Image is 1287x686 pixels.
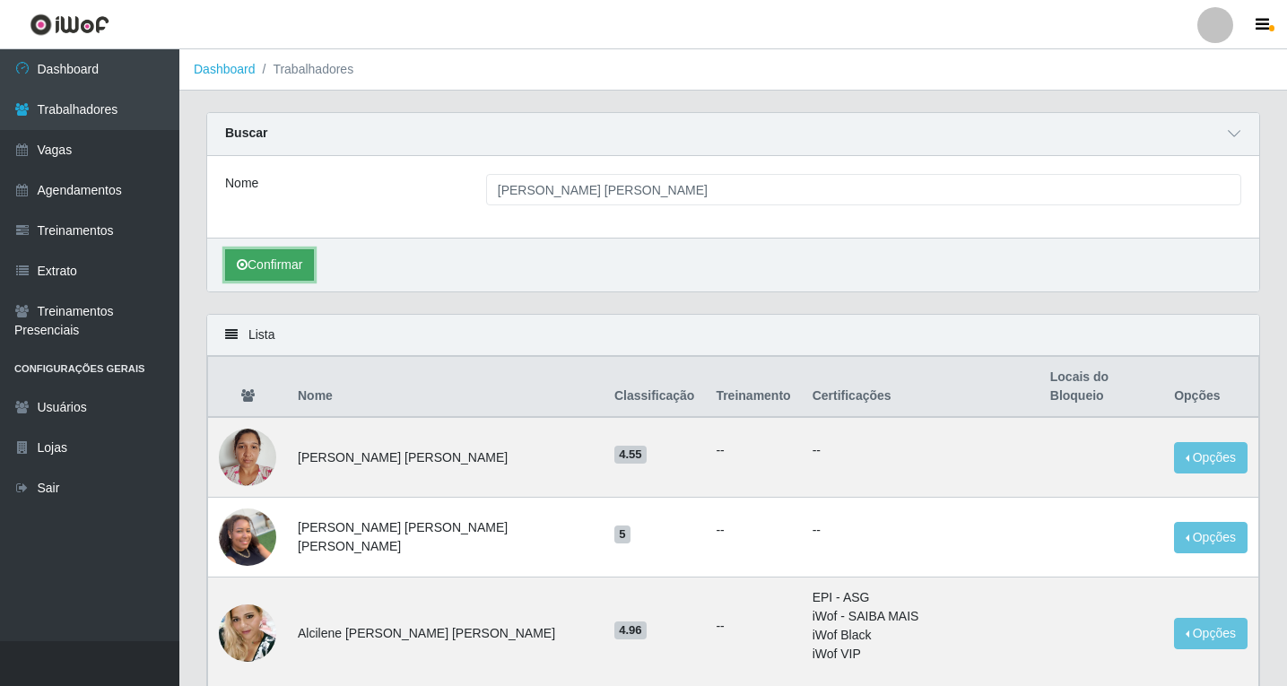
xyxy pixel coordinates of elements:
[219,594,276,673] img: 1729892511965.jpeg
[219,499,276,575] img: 1748984234309.jpeg
[813,521,1029,540] p: --
[1174,522,1248,553] button: Opções
[813,626,1029,645] li: iWof Black
[486,174,1241,205] input: Digite o Nome...
[225,174,258,193] label: Nome
[802,357,1039,418] th: Certificações
[207,315,1259,356] div: Lista
[256,60,354,79] li: Trabalhadores
[716,441,790,460] ul: --
[716,521,790,540] ul: --
[813,441,1029,460] p: --
[813,645,1029,664] li: iWof VIP
[705,357,801,418] th: Treinamento
[287,417,604,498] td: [PERSON_NAME] [PERSON_NAME]
[813,607,1029,626] li: iWof - SAIBA MAIS
[604,357,706,418] th: Classificação
[225,249,314,281] button: Confirmar
[1039,357,1163,418] th: Locais do Bloqueio
[1174,618,1248,649] button: Opções
[614,446,647,464] span: 4.55
[219,419,276,495] img: 1739208985029.jpeg
[225,126,267,140] strong: Buscar
[194,62,256,76] a: Dashboard
[614,525,630,543] span: 5
[614,621,647,639] span: 4.96
[179,49,1287,91] nav: breadcrumb
[716,617,790,636] ul: --
[30,13,109,36] img: CoreUI Logo
[1163,357,1258,418] th: Opções
[1174,442,1248,473] button: Opções
[287,357,604,418] th: Nome
[287,498,604,577] td: [PERSON_NAME] [PERSON_NAME] [PERSON_NAME]
[813,588,1029,607] li: EPI - ASG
